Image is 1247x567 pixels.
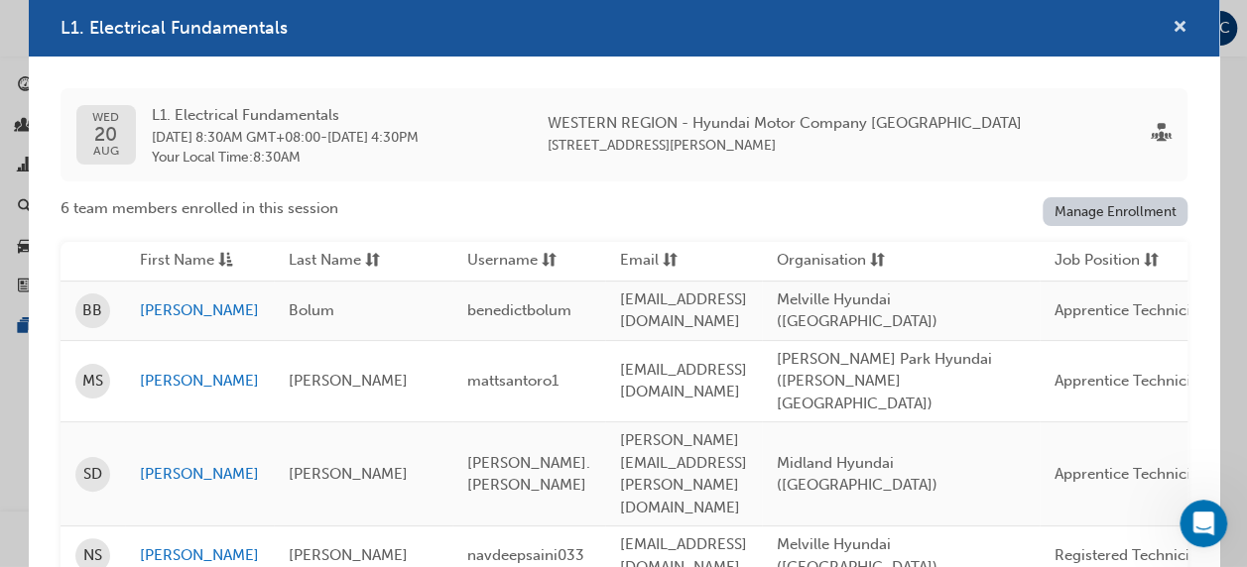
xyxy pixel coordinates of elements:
a: [PERSON_NAME] [140,544,259,567]
div: - [152,104,419,167]
span: WESTERN REGION - Hyundai Motor Company [GEOGRAPHIC_DATA] [548,112,1022,135]
span: Last Name [289,249,361,274]
span: 20 Aug 2025 4:30PM [327,129,419,146]
span: [EMAIL_ADDRESS][DOMAIN_NAME] [620,361,747,401]
span: navdeepsaini033 [467,546,584,564]
span: [PERSON_NAME] [289,465,408,483]
span: sorting-icon [542,249,557,274]
span: [PERSON_NAME] Park Hyundai ([PERSON_NAME][GEOGRAPHIC_DATA]) [777,350,992,412]
span: L1. Electrical Fundamentals [152,104,419,127]
a: [PERSON_NAME] [140,299,259,322]
a: [PERSON_NAME] [140,463,259,486]
span: [EMAIL_ADDRESS][DOMAIN_NAME] [620,290,747,331]
span: [STREET_ADDRESS][PERSON_NAME] [548,137,776,154]
span: First Name [140,249,214,274]
span: Organisation [777,249,866,274]
span: [PERSON_NAME][EMAIL_ADDRESS][PERSON_NAME][DOMAIN_NAME] [620,431,747,516]
span: sessionType_FACE_TO_FACE-icon [1152,124,1172,147]
button: Emailsorting-icon [620,249,729,274]
span: asc-icon [218,249,233,274]
span: sorting-icon [1144,249,1159,274]
span: Email [620,249,659,274]
a: [PERSON_NAME] [140,370,259,393]
span: 6 team members enrolled in this session [61,197,338,220]
span: Job Position [1055,249,1140,274]
span: SD [83,463,102,486]
iframe: Intercom live chat [1180,500,1227,547]
span: benedictbolum [467,301,571,319]
span: [PERSON_NAME].[PERSON_NAME] [467,454,590,495]
span: 20 [92,124,119,145]
span: WED [92,111,119,124]
button: First Nameasc-icon [140,249,249,274]
span: [PERSON_NAME] [289,372,408,390]
span: Melville Hyundai ([GEOGRAPHIC_DATA]) [777,290,937,331]
span: Apprentice Technician [1055,301,1207,319]
button: cross-icon [1173,16,1187,41]
span: sorting-icon [870,249,885,274]
span: NS [83,544,102,567]
span: Registered Technician [1055,546,1206,564]
span: BB [82,299,102,322]
span: Bolum [289,301,334,319]
span: sorting-icon [663,249,678,274]
button: Organisationsorting-icon [777,249,886,274]
span: Midland Hyundai ([GEOGRAPHIC_DATA]) [777,454,937,495]
span: AUG [92,145,119,158]
button: Job Positionsorting-icon [1055,249,1164,274]
span: Apprentice Technician [1055,465,1207,483]
span: [PERSON_NAME] [289,546,408,564]
span: Username [467,249,538,274]
span: Your Local Time : 8:30AM [152,149,419,167]
span: Apprentice Technician [1055,372,1207,390]
button: Usernamesorting-icon [467,249,576,274]
span: 20 Aug 2025 8:30AM GMT+08:00 [152,129,320,146]
button: Last Namesorting-icon [289,249,398,274]
span: L1. Electrical Fundamentals [61,17,288,39]
a: Manage Enrollment [1043,197,1187,226]
span: sorting-icon [365,249,380,274]
span: cross-icon [1173,20,1187,38]
span: MS [82,370,103,393]
span: mattsantoro1 [467,372,559,390]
